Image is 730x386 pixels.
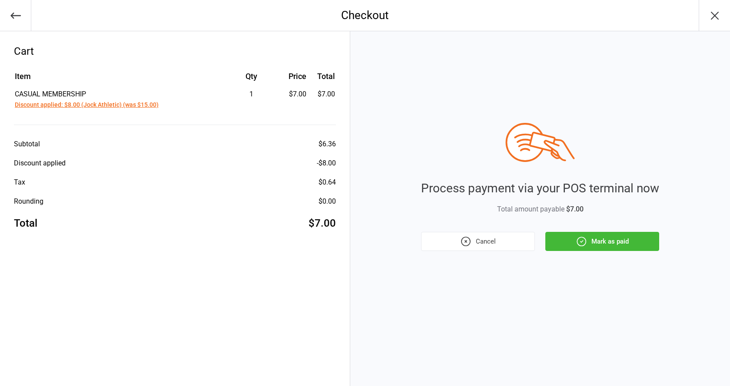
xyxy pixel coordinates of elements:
[566,205,584,213] span: $7.00
[319,139,336,149] div: $6.36
[421,232,535,251] button: Cancel
[317,158,336,168] div: - $8.00
[319,177,336,188] div: $0.64
[310,70,335,88] th: Total
[14,215,37,231] div: Total
[280,89,306,99] div: $7.00
[224,89,279,99] div: 1
[14,158,66,168] div: Discount applied
[310,89,335,110] td: $7.00
[14,177,25,188] div: Tax
[421,179,659,198] div: Process payment via your POS terminal now
[14,139,40,149] div: Subtotal
[280,70,306,82] div: Price
[545,232,659,251] button: Mark as paid
[421,204,659,214] div: Total amount payable
[14,196,43,207] div: Rounding
[15,90,86,98] span: CASUAL MEMBERSHIP
[15,100,159,109] button: Discount applied: $8.00 (Jock Athletic) (was $15.00)
[15,70,223,88] th: Item
[319,196,336,207] div: $0.00
[14,43,336,59] div: Cart
[224,70,279,88] th: Qty
[309,215,336,231] div: $7.00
